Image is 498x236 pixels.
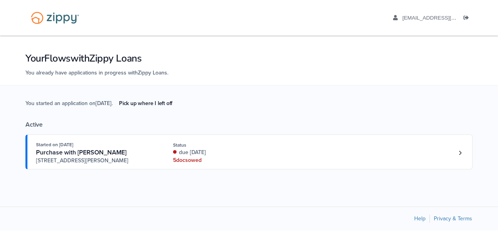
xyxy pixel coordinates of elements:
[414,215,426,222] a: Help
[36,149,126,156] span: Purchase with [PERSON_NAME]
[173,142,278,149] div: Status
[173,149,278,156] div: due [DATE]
[434,215,472,222] a: Privacy & Terms
[36,142,73,147] span: Started on [DATE]
[113,97,179,110] a: Pick up where I left off
[26,8,84,28] img: Logo
[454,147,466,159] a: Loan number 4184939
[393,15,492,23] a: edit profile
[25,99,179,121] span: You started an application on [DATE] .
[36,157,155,165] span: [STREET_ADDRESS][PERSON_NAME]
[25,134,473,169] a: Open loan 4184939
[25,69,168,76] span: You already have applications in progress with Zippy Loans .
[25,52,473,65] h1: Your Flows with Zippy Loans
[464,15,472,23] a: Log out
[402,15,492,21] span: jacquelinemichelle@myyahoo.com
[25,121,473,129] div: Active
[173,156,278,164] div: 5 doc s owed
